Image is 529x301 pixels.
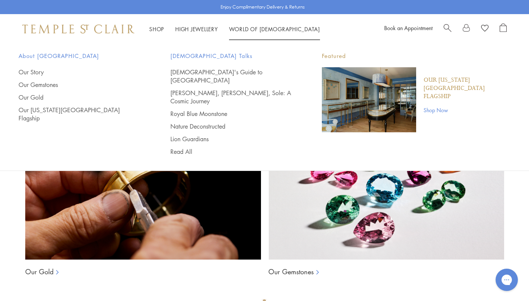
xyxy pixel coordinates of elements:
span: [DEMOGRAPHIC_DATA] Talks [170,51,293,61]
span: About [GEOGRAPHIC_DATA] [19,51,141,61]
a: Our [US_STATE][GEOGRAPHIC_DATA] Flagship [19,106,141,122]
a: Our Gold [25,267,53,276]
a: Shop Now [424,106,510,114]
p: Featured [322,51,510,61]
img: Ball Chains [25,111,261,260]
a: [DEMOGRAPHIC_DATA]'s Guide to [GEOGRAPHIC_DATA] [170,68,293,84]
img: Temple St. Clair [22,25,134,33]
a: Our Gemstones [268,267,314,276]
a: Our Gemstones [19,81,141,89]
a: Lion Guardians [170,135,293,143]
a: Read All [170,148,293,156]
a: View Wishlist [481,23,489,35]
nav: Main navigation [149,25,320,34]
a: Our [US_STATE][GEOGRAPHIC_DATA] Flagship [424,76,510,101]
p: Enjoy Complimentary Delivery & Returns [221,3,305,11]
a: High JewelleryHigh Jewellery [175,25,218,33]
a: Nature Deconstructed [170,122,293,130]
a: Royal Blue Moonstone [170,110,293,118]
a: Our Gold [19,93,141,101]
iframe: Gorgias live chat messenger [492,266,522,294]
a: Our Story [19,68,141,76]
img: Ball Chains [268,111,504,260]
a: [PERSON_NAME], [PERSON_NAME], Sole: A Cosmic Journey [170,89,293,105]
a: World of [DEMOGRAPHIC_DATA]World of [DEMOGRAPHIC_DATA] [229,25,320,33]
a: Book an Appointment [384,24,432,32]
a: Search [444,23,451,35]
a: ShopShop [149,25,164,33]
a: Open Shopping Bag [500,23,507,35]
